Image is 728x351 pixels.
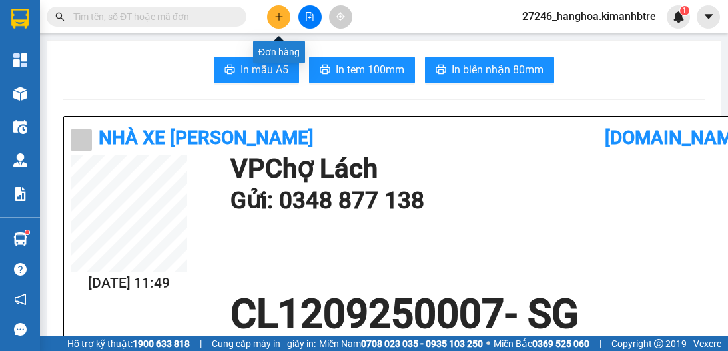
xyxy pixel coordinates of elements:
[680,6,689,15] sup: 1
[329,5,352,29] button: aim
[200,336,202,351] span: |
[436,64,446,77] span: printer
[71,272,187,294] h2: [DATE] 11:49
[55,12,65,21] span: search
[25,230,29,234] sup: 1
[452,61,544,78] span: In biên nhận 80mm
[319,336,483,351] span: Miền Nam
[13,187,27,201] img: solution-icon
[133,338,190,349] strong: 1900 633 818
[320,64,330,77] span: printer
[224,64,235,77] span: printer
[336,61,404,78] span: In tem 100mm
[697,5,720,29] button: caret-down
[274,12,284,21] span: plus
[13,87,27,101] img: warehouse-icon
[14,263,27,276] span: question-circle
[267,5,290,29] button: plus
[486,341,490,346] span: ⚪️
[14,323,27,336] span: message
[67,336,190,351] span: Hỗ trợ kỹ thuật:
[13,153,27,167] img: warehouse-icon
[599,336,601,351] span: |
[13,120,27,134] img: warehouse-icon
[99,127,314,149] b: Nhà xe [PERSON_NAME]
[494,336,589,351] span: Miền Bắc
[682,6,687,15] span: 1
[336,12,345,21] span: aim
[73,9,230,24] input: Tìm tên, số ĐT hoặc mã đơn
[703,11,715,23] span: caret-down
[298,5,322,29] button: file-add
[654,339,663,348] span: copyright
[240,61,288,78] span: In mẫu A5
[14,293,27,306] span: notification
[305,12,314,21] span: file-add
[532,338,589,349] strong: 0369 525 060
[673,11,685,23] img: icon-new-feature
[512,8,667,25] span: 27246_hanghoa.kimanhbtre
[13,53,27,67] img: dashboard-icon
[361,338,483,349] strong: 0708 023 035 - 0935 103 250
[214,57,299,83] button: printerIn mẫu A5
[309,57,415,83] button: printerIn tem 100mm
[13,232,27,246] img: warehouse-icon
[11,9,29,29] img: logo-vxr
[212,336,316,351] span: Cung cấp máy in - giấy in:
[425,57,554,83] button: printerIn biên nhận 80mm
